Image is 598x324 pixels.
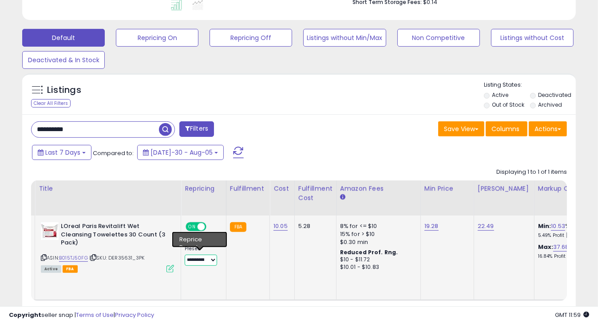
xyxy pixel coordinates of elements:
button: [DATE]-30 - Aug-05 [137,145,224,160]
div: 8% for <= $10 [340,222,414,230]
b: Max: [538,243,554,251]
p: Listing States: [484,81,576,89]
button: Repricing Off [210,29,292,47]
a: B015TJ50FG [59,254,88,262]
div: Amazon AI * [185,236,219,244]
a: Privacy Policy [115,311,154,319]
div: [PERSON_NAME] [478,184,531,193]
div: seller snap | | [9,311,154,320]
strong: Copyright [9,311,41,319]
label: Active [492,91,508,99]
b: Reduced Prof. Rng. [340,248,398,256]
button: Listings without Cost [491,29,574,47]
img: 41exdbStZuL._SL40_.jpg [41,222,59,240]
button: Listings without Min/Max [303,29,386,47]
div: Fulfillment [230,184,266,193]
b: Min: [538,222,551,230]
label: Out of Stock [492,101,524,108]
div: ASIN: [41,222,174,272]
b: LOreal Paris Revitalift Wet Cleansing Towelettes 30 Count (3 Pack) [61,222,169,249]
button: Repricing On [116,29,198,47]
span: [DATE]-30 - Aug-05 [150,148,213,157]
span: ON [186,223,198,231]
div: Amazon Fees [340,184,417,193]
button: Filters [179,121,214,137]
a: 19.28 [424,222,439,231]
span: | SKU: DER35631_3PK [89,254,144,261]
h5: Listings [47,84,81,96]
a: Terms of Use [76,311,114,319]
button: Deactivated & In Stock [22,51,105,69]
a: 10.53 [551,222,565,231]
a: 22.49 [478,222,494,231]
a: 37.68 [553,243,569,252]
button: Default [22,29,105,47]
div: Repricing [185,184,222,193]
a: 10.05 [273,222,288,231]
span: Last 7 Days [45,148,80,157]
div: Min Price [424,184,470,193]
div: Displaying 1 to 1 of 1 items [496,168,567,176]
div: $10 - $11.72 [340,256,414,264]
span: Compared to: [93,149,134,157]
div: $10.01 - $10.83 [340,264,414,271]
div: 15% for > $10 [340,230,414,238]
button: Columns [486,121,527,136]
label: Archived [538,101,562,108]
div: 5.28 [298,222,329,230]
div: Cost [273,184,291,193]
div: Preset: [185,246,219,266]
div: Title [39,184,177,193]
span: FBA [63,265,78,273]
div: Fulfillment Cost [298,184,333,203]
button: Save View [438,121,484,136]
span: Columns [491,124,519,133]
small: FBA [230,222,246,232]
button: Last 7 Days [32,145,91,160]
label: Deactivated [538,91,571,99]
span: All listings currently available for purchase on Amazon [41,265,61,273]
span: 2025-08-13 11:59 GMT [555,311,589,319]
button: Non Competitive [397,29,480,47]
div: Clear All Filters [31,99,71,108]
button: Actions [529,121,567,136]
div: $0.30 min [340,238,414,246]
small: Amazon Fees. [340,193,345,201]
span: OFF [205,223,219,231]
